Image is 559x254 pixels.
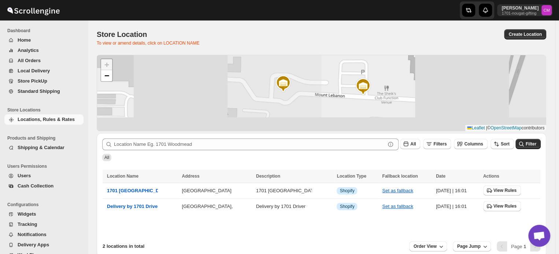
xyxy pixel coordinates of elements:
button: User menu [497,4,552,16]
span: Local Delivery [18,68,50,73]
span: Dashboard [7,28,84,34]
span: Store Locations [7,107,84,113]
div: Delivery by 1701 Driver [256,203,312,210]
button: Set as fallback [382,188,413,193]
span: Actions [483,174,499,179]
span: All [104,155,109,160]
div: © contributors [465,125,546,131]
span: Columns [464,141,483,147]
span: Notifications [18,232,47,237]
button: Create Location [504,29,546,39]
button: Tracking [4,219,84,230]
span: Standard Shipping [18,88,60,94]
button: [GEOGRAPHIC_DATA], [STREET_ADDRESS] [182,204,281,209]
button: Home [4,35,84,45]
button: Locations, Rules & Rates [4,114,84,125]
span: Cleo Moyo [541,5,552,15]
text: CM [543,8,549,12]
img: ScrollEngine [6,1,61,19]
span: Store Location [97,30,147,38]
div: [DATE] | 16:01 [436,187,479,194]
span: Cash Collection [18,183,53,189]
button: Shipping & Calendar [4,143,84,153]
button: Set as fallback [382,204,413,209]
nav: Pagination [497,241,540,251]
a: OpenStreetMap [490,125,522,130]
button: Delivery by 1701 Driver [107,203,159,210]
button: Notifications [4,230,84,240]
span: Description [256,174,280,179]
span: | [486,125,487,130]
button: View Rules [483,185,521,196]
span: Date [436,174,445,179]
button: Page Jump [453,241,491,251]
p: 1701-nougat-gifting [501,11,538,15]
button: Analytics [4,45,84,56]
button: Sort [490,139,514,149]
div: Open chat [528,225,550,247]
span: All Orders [18,58,41,63]
span: Users [18,173,31,178]
span: Shipping & Calendar [18,145,64,150]
span: Fallback location [382,174,418,179]
span: Configurations [7,202,84,208]
button: Delivery Apps [4,240,84,250]
span: Location Type [337,174,366,179]
span: Sort [501,141,510,147]
span: All [410,141,416,147]
a: Zoom in [101,59,112,70]
span: Filter [526,141,536,147]
span: Products and Shipping [7,135,84,141]
span: Delivery Apps [18,242,49,247]
span: + [104,60,109,69]
span: Location Name [107,174,138,179]
span: 2 locations in total [103,243,144,249]
div: 1701 [GEOGRAPHIC_DATA] [256,187,312,194]
button: All Orders [4,56,84,66]
span: Home [18,37,31,43]
span: View Rules [493,187,517,193]
a: Leaflet [467,125,485,130]
span: Widgets [18,211,36,217]
span: Page [511,244,526,249]
span: Page Jump [457,243,481,249]
button: View Rules [483,201,521,211]
button: Widgets [4,209,84,219]
span: − [104,71,109,80]
span: 1701 [GEOGRAPHIC_DATA] [107,188,170,193]
span: Shopify [340,204,354,209]
img: Marker [354,78,372,95]
span: Order View [414,243,437,249]
span: Store PickUp [18,78,47,84]
button: Columns [454,139,487,149]
button: [GEOGRAPHIC_DATA] [182,188,231,193]
button: Filter [515,139,541,149]
span: Address [182,174,199,179]
button: Users [4,171,84,181]
span: Users Permissions [7,163,84,169]
button: 1701 [GEOGRAPHIC_DATA] [107,187,170,194]
b: 1 [523,244,526,249]
p: [PERSON_NAME] [501,5,538,11]
span: Create Location [508,31,542,37]
a: Zoom out [101,70,112,81]
img: Marker [274,75,292,92]
input: Location Name Eg. 1701 Woodmead [114,139,385,150]
span: To view or amend details, click on LOCATION NAME [97,41,200,46]
span: View Rules [493,203,517,209]
span: Analytics [18,48,39,53]
span: Tracking [18,221,37,227]
button: Filters [423,139,451,149]
span: Delivery by 1701 Driver [107,204,159,209]
button: All [400,139,420,149]
span: Filters [433,141,447,147]
div: [DATE] | 16:01 [436,203,479,210]
span: Locations, Rules & Rates [18,117,75,122]
button: Cash Collection [4,181,84,191]
button: Order View [409,241,447,251]
span: Shopify [340,188,354,194]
